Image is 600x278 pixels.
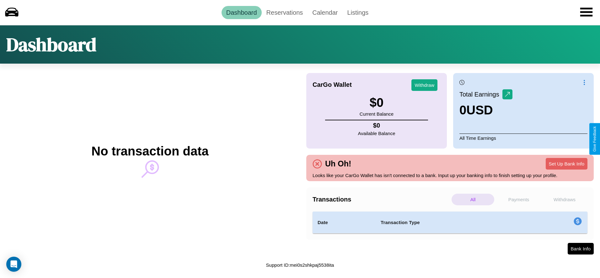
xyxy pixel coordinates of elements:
[459,103,512,117] h3: 0 USD
[313,171,587,180] p: Looks like your CarGo Wallet has isn't connected to a bank. Input up your banking info to finish ...
[222,6,262,19] a: Dashboard
[360,96,394,110] h3: $ 0
[91,144,208,158] h2: No transaction data
[497,194,540,205] p: Payments
[308,6,342,19] a: Calendar
[411,79,437,91] button: Withdraw
[313,196,450,203] h4: Transactions
[459,89,502,100] p: Total Earnings
[262,6,308,19] a: Reservations
[318,219,371,226] h4: Date
[452,194,494,205] p: All
[6,32,96,57] h1: Dashboard
[459,134,587,142] p: All Time Earnings
[360,110,394,118] p: Current Balance
[592,126,597,152] div: Give Feedback
[266,261,334,269] p: Support ID: mei0s2shkpaj5538ita
[6,257,21,272] div: Open Intercom Messenger
[358,122,395,129] h4: $ 0
[342,6,373,19] a: Listings
[568,243,594,254] button: Bank Info
[322,159,354,168] h4: Uh Oh!
[543,194,586,205] p: Withdraws
[313,81,352,88] h4: CarGo Wallet
[358,129,395,138] p: Available Balance
[381,219,522,226] h4: Transaction Type
[546,158,587,170] button: Set Up Bank Info
[313,212,587,233] table: simple table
